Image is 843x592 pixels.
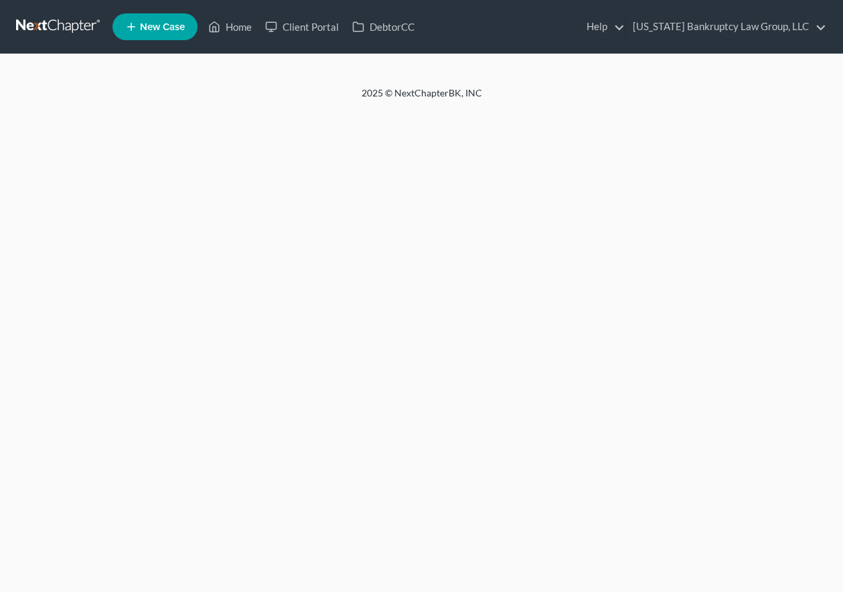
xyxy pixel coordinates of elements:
[580,15,625,39] a: Help
[346,15,421,39] a: DebtorCC
[40,86,803,110] div: 2025 © NextChapterBK, INC
[202,15,258,39] a: Home
[258,15,346,39] a: Client Portal
[626,15,826,39] a: [US_STATE] Bankruptcy Law Group, LLC
[112,13,198,40] new-legal-case-button: New Case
